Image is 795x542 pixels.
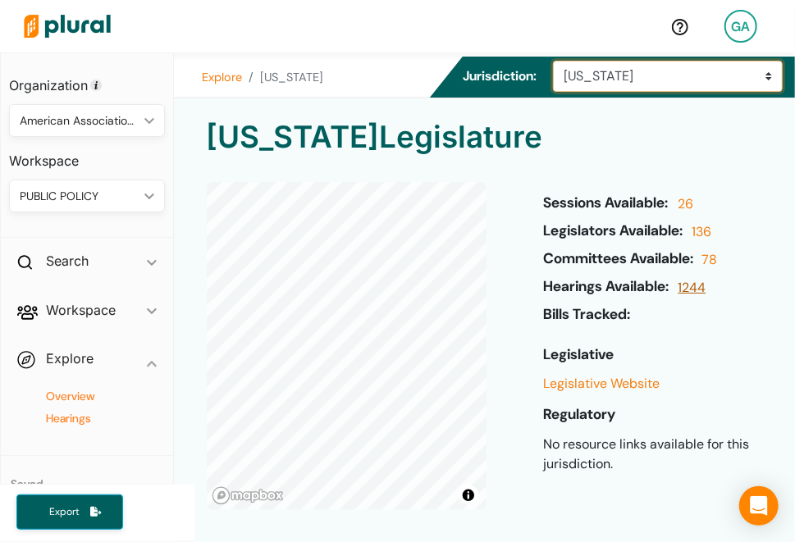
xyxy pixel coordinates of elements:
[711,3,770,49] a: GA
[20,188,138,205] div: PUBLIC POLICY
[544,222,688,244] h6: Legislators Available:
[544,394,795,427] h6: Regulatory
[544,194,674,216] h6: Sessions Available:
[212,486,284,505] a: Mapbox logo
[9,61,165,98] h3: Organization
[207,182,518,510] canvas: Map
[25,389,157,426] a: OverviewHearings
[459,485,478,505] button: Toggle attribution
[464,486,473,504] span: Toggle attribution
[674,278,706,306] a: 1244
[25,389,157,404] h4: Overview
[739,486,779,526] div: Open Intercom Messenger
[544,306,639,327] h6: Bills Tracked:
[544,375,660,400] a: Legislative Website
[46,252,89,270] h2: Search
[9,137,165,173] h3: Workspace
[16,494,123,530] button: Export
[463,57,537,68] h5: Jurisdiction:
[724,10,757,43] div: GA
[688,222,711,250] a: 136
[544,394,795,471] span: No resource links available for this jurisdiction.
[38,505,90,519] span: Export
[243,69,324,87] li: [US_STATE]
[20,112,138,130] div: American Association of Public Policy Professionals
[698,250,718,278] a: 78
[89,78,103,93] div: Tooltip anchor
[544,334,795,367] h6: Legislative
[544,250,698,271] h6: Committees Available:
[162,52,324,102] nav: breadcrumb
[544,278,674,299] h6: Hearings Available:
[46,301,116,319] h2: Workspace
[1,456,173,496] h4: Saved
[203,69,243,87] a: Explore
[674,194,693,222] a: 26
[46,349,94,367] h2: Explore
[25,411,157,426] h4: Hearings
